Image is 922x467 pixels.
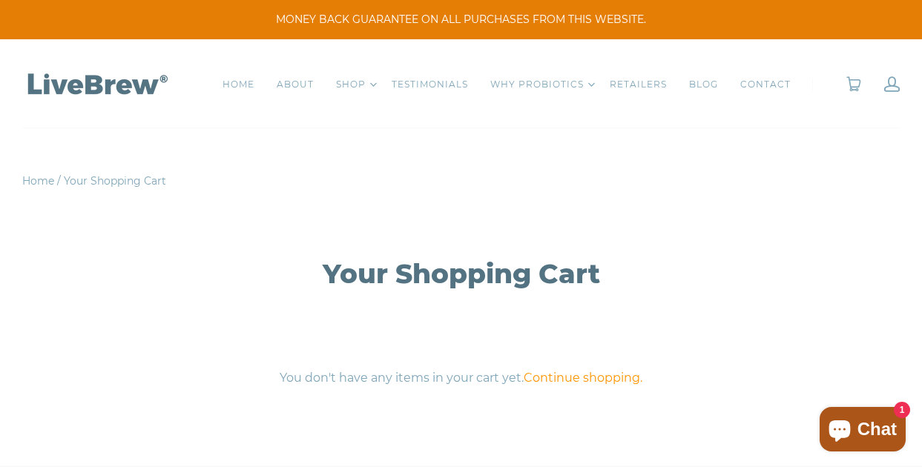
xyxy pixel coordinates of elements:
[392,77,468,92] a: TESTIMONIALS
[22,70,171,96] img: LiveBrew
[223,77,254,92] a: HOME
[490,77,584,92] a: WHY PROBIOTICS
[22,174,54,188] a: Home
[689,77,718,92] a: BLOG
[815,407,910,455] inbox-online-store-chat: Shopify online store chat
[57,174,61,188] span: /
[277,77,314,92] a: ABOUT
[64,174,166,188] span: Your Shopping Cart
[610,77,667,92] a: RETAILERS
[336,77,366,92] a: SHOP
[524,371,642,385] a: Continue shopping.
[55,256,867,291] h1: Your Shopping Cart
[22,12,900,27] span: MONEY BACK GUARANTEE ON ALL PURCHASES FROM THIS WEBSITE.
[740,77,791,92] a: CONTACT
[33,357,889,399] p: You don't have any items in your cart yet.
